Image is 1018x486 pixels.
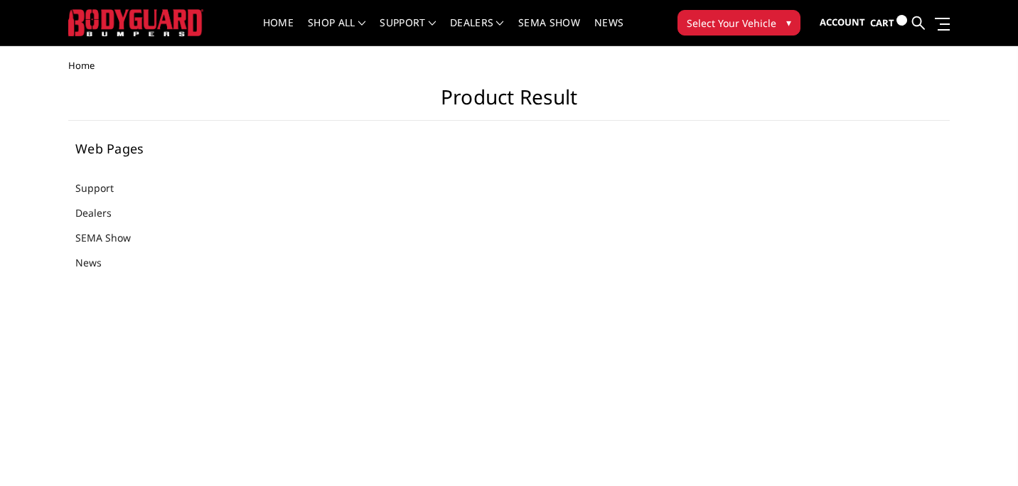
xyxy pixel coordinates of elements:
h1: Product Result [68,85,950,121]
a: Support [75,180,132,195]
a: shop all [308,18,365,45]
a: News [75,255,119,270]
a: Home [263,18,294,45]
span: ▾ [786,15,791,30]
button: Select Your Vehicle [677,10,800,36]
span: Select Your Vehicle [687,16,776,31]
span: Cart [870,16,894,29]
a: Cart [870,4,907,43]
img: BODYGUARD BUMPERS [68,9,203,36]
a: SEMA Show [75,230,149,245]
h5: Web Pages [75,142,229,155]
span: Home [68,59,95,72]
a: SEMA Show [518,18,580,45]
a: Account [820,4,865,42]
a: Dealers [75,205,129,220]
a: News [594,18,623,45]
a: Dealers [450,18,504,45]
span: Account [820,16,865,28]
a: Support [380,18,436,45]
